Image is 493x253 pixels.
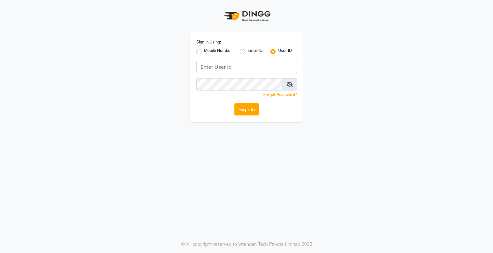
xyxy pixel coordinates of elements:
input: Username [196,61,297,73]
label: Sign In Using: [196,39,221,45]
img: logo1.svg [221,6,273,26]
label: Mobile Number [204,48,232,55]
a: Forgot Password? [263,92,297,97]
label: User ID [278,48,292,55]
input: Username [196,78,282,90]
label: Email ID [248,48,263,55]
button: Sign In [234,103,259,115]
